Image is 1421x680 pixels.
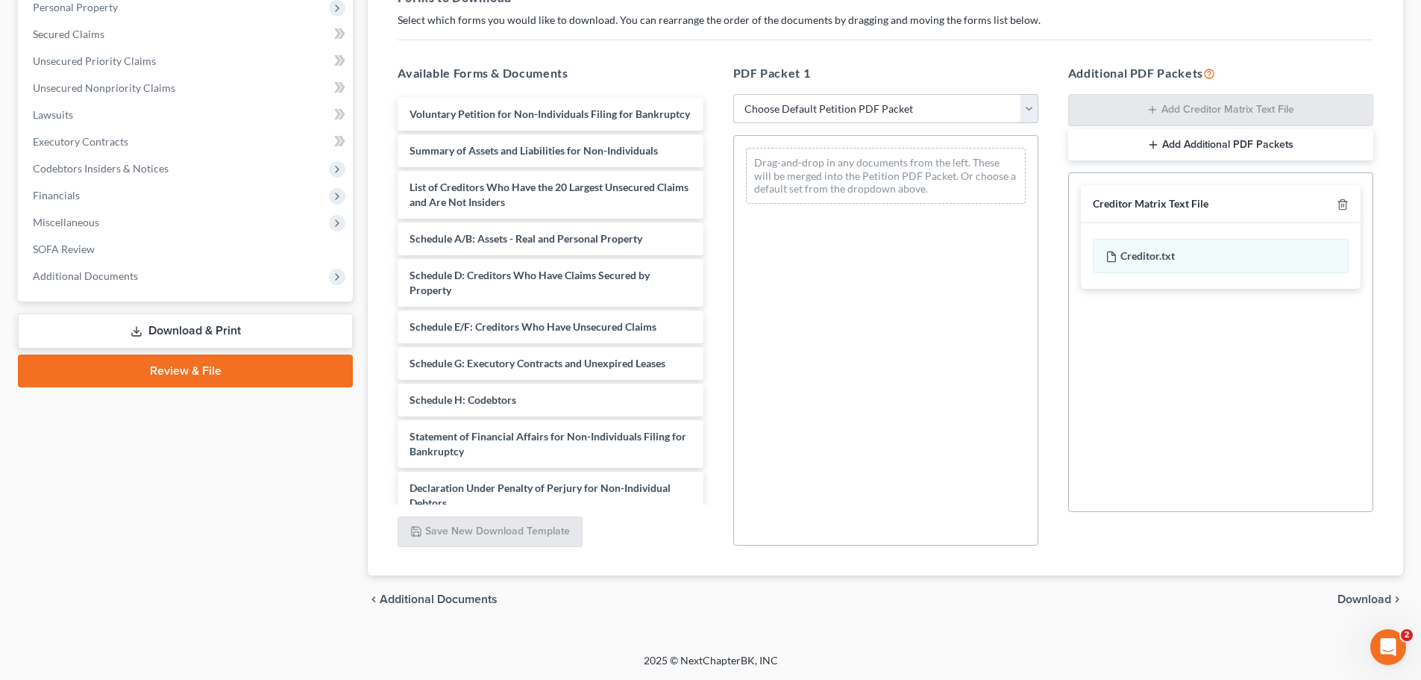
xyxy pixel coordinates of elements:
a: Executory Contracts [21,128,353,155]
span: Summary of Assets and Liabilities for Non-Individuals [410,144,658,157]
span: Unsecured Priority Claims [33,54,156,67]
h5: Available Forms & Documents [398,64,703,82]
span: Schedule H: Codebtors [410,393,516,406]
i: chevron_right [1391,593,1403,605]
span: Financials [33,189,80,202]
a: Lawsuits [21,102,353,128]
span: List of Creditors Who Have the 20 Largest Unsecured Claims and Are Not Insiders [410,181,688,208]
a: Secured Claims [21,21,353,48]
a: Review & File [18,355,353,387]
button: Add Additional PDF Packets [1068,129,1373,160]
span: Unsecured Nonpriority Claims [33,81,175,94]
span: Declaration Under Penalty of Perjury for Non-Individual Debtors [410,481,671,509]
span: Secured Claims [33,28,104,40]
span: Additional Documents [33,269,138,282]
span: 2 [1401,629,1413,641]
h5: PDF Packet 1 [733,64,1038,82]
div: Drag-and-drop in any documents from the left. These will be merged into the Petition PDF Packet. ... [746,148,1026,204]
p: Select which forms you would like to download. You can rearrange the order of the documents by dr... [398,13,1373,28]
div: Creditor.txt [1093,239,1349,273]
button: Download chevron_right [1337,593,1403,605]
a: Unsecured Nonpriority Claims [21,75,353,102]
a: SOFA Review [21,236,353,263]
span: SOFA Review [33,243,95,255]
a: chevron_left Additional Documents [368,593,498,605]
iframe: Intercom live chat [1370,629,1406,665]
span: Lawsuits [33,108,73,121]
span: Schedule G: Executory Contracts and Unexpired Leases [410,357,665,369]
i: chevron_left [368,593,380,605]
h5: Additional PDF Packets [1068,64,1373,82]
div: Creditor Matrix Text File [1093,197,1208,211]
span: Schedule A/B: Assets - Real and Personal Property [410,232,642,245]
div: 2025 © NextChapterBK, INC [286,653,1136,680]
span: Additional Documents [380,593,498,605]
span: Schedule E/F: Creditors Who Have Unsecured Claims [410,320,656,333]
span: Statement of Financial Affairs for Non-Individuals Filing for Bankruptcy [410,430,686,458]
span: Personal Property [33,1,118,13]
button: Add Creditor Matrix Text File [1068,94,1373,127]
a: Download & Print [18,314,353,349]
a: Unsecured Priority Claims [21,48,353,75]
span: Download [1337,593,1391,605]
span: Executory Contracts [33,135,128,148]
span: Miscellaneous [33,216,99,228]
span: Voluntary Petition for Non-Individuals Filing for Bankruptcy [410,107,690,120]
span: Codebtors Insiders & Notices [33,162,169,175]
span: Schedule D: Creditors Who Have Claims Secured by Property [410,269,650,296]
button: Save New Download Template [398,517,583,548]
